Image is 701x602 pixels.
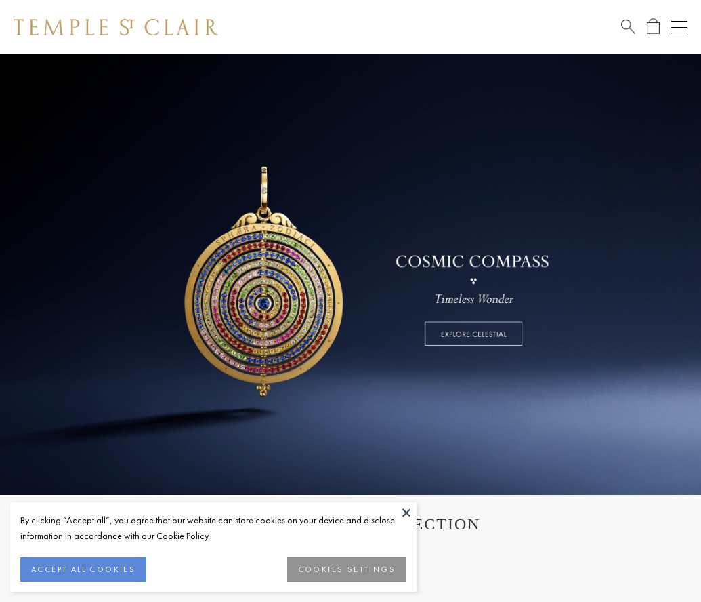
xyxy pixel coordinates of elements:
img: Temple St. Clair [14,19,218,35]
button: ACCEPT ALL COOKIES [20,557,146,582]
button: Open navigation [671,19,687,35]
a: Search [621,18,635,35]
button: COOKIES SETTINGS [287,557,406,582]
div: By clicking “Accept all”, you agree that our website can store cookies on your device and disclos... [20,513,406,544]
a: Open Shopping Bag [647,18,660,35]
